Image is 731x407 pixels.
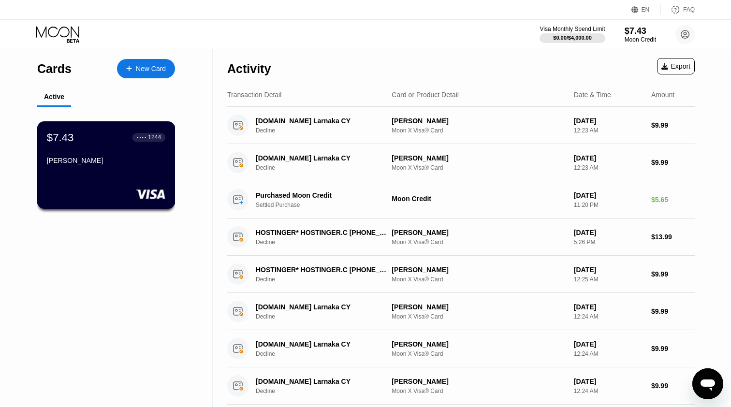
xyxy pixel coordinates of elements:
div: $9.99 [651,270,695,278]
div: 12:24 AM [574,350,643,357]
div: Active [44,93,64,101]
div: [DOMAIN_NAME] Larnaka CY [256,154,387,162]
div: [PERSON_NAME] [392,340,566,348]
div: $9.99 [651,121,695,129]
div: 1244 [148,134,161,141]
div: [PERSON_NAME] [392,154,566,162]
div: Export [661,62,690,70]
div: Cards [37,62,72,76]
div: [DATE] [574,340,643,348]
div: [DATE] [574,303,643,311]
div: [PERSON_NAME] [392,229,566,236]
div: HOSTINGER* HOSTINGER.C [PHONE_NUMBER] CY [256,229,387,236]
div: $9.99 [651,159,695,166]
div: $7.43 [625,26,656,36]
div: Moon X Visa® Card [392,239,566,246]
div: $0.00 / $4,000.00 [553,35,592,41]
div: FAQ [661,5,695,15]
div: $9.99 [651,345,695,352]
div: $5.65 [651,196,695,203]
div: $9.99 [651,382,695,390]
div: Moon Credit [392,195,566,203]
div: [PERSON_NAME] [392,303,566,311]
div: Moon Credit [625,36,656,43]
div: New Card [136,65,166,73]
div: Purchased Moon Credit [256,191,387,199]
div: Moon X Visa® Card [392,276,566,283]
div: Decline [256,239,397,246]
div: [DATE] [574,154,643,162]
div: $9.99 [651,307,695,315]
div: [DATE] [574,229,643,236]
div: Purchased Moon CreditSettled PurchaseMoon Credit[DATE]11:20 PM$5.65 [227,181,695,218]
div: FAQ [683,6,695,13]
div: [PERSON_NAME] [47,157,165,164]
div: 12:23 AM [574,164,643,171]
div: Activity [227,62,271,76]
div: 11:20 PM [574,202,643,208]
div: HOSTINGER* HOSTINGER.C [PHONE_NUMBER] CY [256,266,387,274]
div: $7.43 [47,131,74,144]
div: [DOMAIN_NAME] Larnaka CY [256,303,387,311]
div: Moon X Visa® Card [392,350,566,357]
div: Visa Monthly Spend Limit [540,26,605,32]
div: Decline [256,350,397,357]
div: Decline [256,164,397,171]
div: HOSTINGER* HOSTINGER.C [PHONE_NUMBER] CYDecline[PERSON_NAME]Moon X Visa® Card[DATE]5:26 PM$13.99 [227,218,695,256]
iframe: Кнопка запуска окна обмена сообщениями [692,368,723,399]
div: Moon X Visa® Card [392,313,566,320]
div: [PERSON_NAME] [392,266,566,274]
div: [PERSON_NAME] [392,378,566,385]
div: ● ● ● ● [137,136,146,139]
div: [DOMAIN_NAME] Larnaka CYDecline[PERSON_NAME]Moon X Visa® Card[DATE]12:23 AM$9.99 [227,107,695,144]
div: [DOMAIN_NAME] Larnaka CYDecline[PERSON_NAME]Moon X Visa® Card[DATE]12:24 AM$9.99 [227,293,695,330]
div: $13.99 [651,233,695,241]
div: Settled Purchase [256,202,397,208]
div: $7.43Moon Credit [625,26,656,43]
div: [DATE] [574,378,643,385]
div: Decline [256,127,397,134]
div: Decline [256,276,397,283]
div: 5:26 PM [574,239,643,246]
div: Visa Monthly Spend Limit$0.00/$4,000.00 [540,26,605,43]
div: Moon X Visa® Card [392,388,566,394]
div: Decline [256,388,397,394]
div: [DATE] [574,117,643,125]
div: [DATE] [574,266,643,274]
div: Moon X Visa® Card [392,127,566,134]
div: [DOMAIN_NAME] Larnaka CYDecline[PERSON_NAME]Moon X Visa® Card[DATE]12:24 AM$9.99 [227,330,695,367]
div: [DATE] [574,191,643,199]
div: New Card [117,59,175,78]
div: [DOMAIN_NAME] Larnaka CY [256,378,387,385]
div: 12:23 AM [574,127,643,134]
div: [DOMAIN_NAME] Larnaka CYDecline[PERSON_NAME]Moon X Visa® Card[DATE]12:24 AM$9.99 [227,367,695,405]
div: HOSTINGER* HOSTINGER.C [PHONE_NUMBER] CYDecline[PERSON_NAME]Moon X Visa® Card[DATE]12:25 AM$9.99 [227,256,695,293]
div: [DOMAIN_NAME] Larnaka CY [256,340,387,348]
div: EN [631,5,661,15]
div: [PERSON_NAME] [392,117,566,125]
div: Export [657,58,695,74]
div: [DOMAIN_NAME] Larnaka CYDecline[PERSON_NAME]Moon X Visa® Card[DATE]12:23 AM$9.99 [227,144,695,181]
div: EN [642,6,650,13]
div: Decline [256,313,397,320]
div: $7.43● ● ● ●1244[PERSON_NAME] [38,122,175,208]
div: 12:24 AM [574,388,643,394]
div: 12:24 AM [574,313,643,320]
div: Transaction Detail [227,91,281,99]
div: 12:25 AM [574,276,643,283]
div: [DOMAIN_NAME] Larnaka CY [256,117,387,125]
div: Moon X Visa® Card [392,164,566,171]
div: Amount [651,91,674,99]
div: Date & Time [574,91,611,99]
div: Card or Product Detail [392,91,459,99]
